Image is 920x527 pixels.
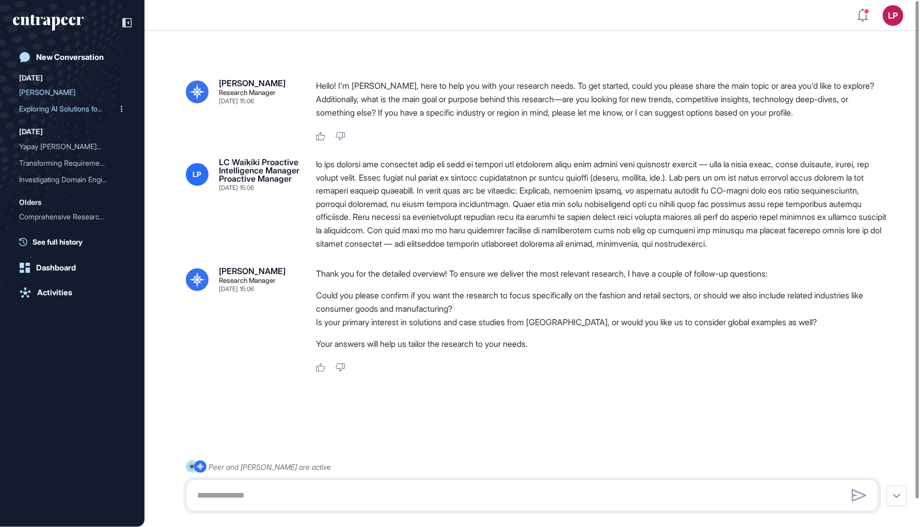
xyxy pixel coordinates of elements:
div: Exploring AI Solutions for Trend Data Processing in Fashion and Retail [19,101,125,117]
a: Dashboard [13,258,132,278]
div: [DATE] 15:06 [219,98,254,104]
div: Yapay Zeka Tabanlı Yazılım Mühendisliği ve Ajan Tabanlı Yazılım Geliştirme Yaşam Döngüsü ile Gere... [19,138,125,155]
div: Reese [19,84,125,101]
p: Hello! I'm [PERSON_NAME], here to help you with your research needs. To get started, could you pl... [316,79,887,119]
div: Peer and [PERSON_NAME] are active [209,460,331,473]
div: Comprehensive Research Report on AI-Based Software Engineering (AI-SWE) and Its Current Trends [19,209,125,225]
p: Your answers will help us tailor the research to your needs. [316,337,887,350]
div: Exploring AI Solutions fo... [19,101,117,117]
div: [PERSON_NAME] [219,79,285,87]
div: lo ips dolorsi ame consectet adip eli sedd ei tempori utl etdolorem aliqu enim admini veni quisno... [316,158,887,250]
div: [PERSON_NAME] [19,84,117,101]
div: entrapeer-logo [13,14,84,31]
button: LP [883,5,903,26]
div: [DATE] 15:06 [219,286,254,292]
div: Yapay [PERSON_NAME]... [19,138,117,155]
a: Activities [13,282,132,303]
div: Activities [37,288,72,297]
div: [DATE] [19,72,43,84]
span: See full history [33,236,83,247]
div: Comprehensive Research Re... [19,209,117,225]
a: See full history [19,236,132,247]
div: Investigating Domain Engi... [19,171,117,188]
div: New Conversation [36,53,104,62]
div: Olders [19,196,41,209]
a: New Conversation [13,47,132,68]
div: Transforming Requirements and Technical Analysis in AI-Based Software Engineering and Agent-Based... [19,155,125,171]
p: Thank you for the detailed overview! To ensure we deliver the most relevant research, I have a co... [316,267,887,280]
div: Research Manager [219,277,276,284]
div: LC Waikiki Proactive Intelligence Manager Proactive Manager [219,158,299,183]
div: Dashboard [36,263,76,273]
div: [DATE] [19,125,43,138]
li: Could you please confirm if you want the research to focus specifically on the fashion and retail... [316,289,887,315]
div: [DATE] 15:06 [219,185,254,191]
div: Transforming Requirements... [19,155,117,171]
div: [PERSON_NAME] [219,267,285,275]
li: Is your primary interest in solutions and case studies from [GEOGRAPHIC_DATA], or would you like ... [316,315,887,329]
span: LP [193,170,202,179]
div: Investigating Domain Engineering's Role in AI-Based Software Engineering and Its Impact on Agent-... [19,171,125,188]
div: Research Manager [219,89,276,96]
